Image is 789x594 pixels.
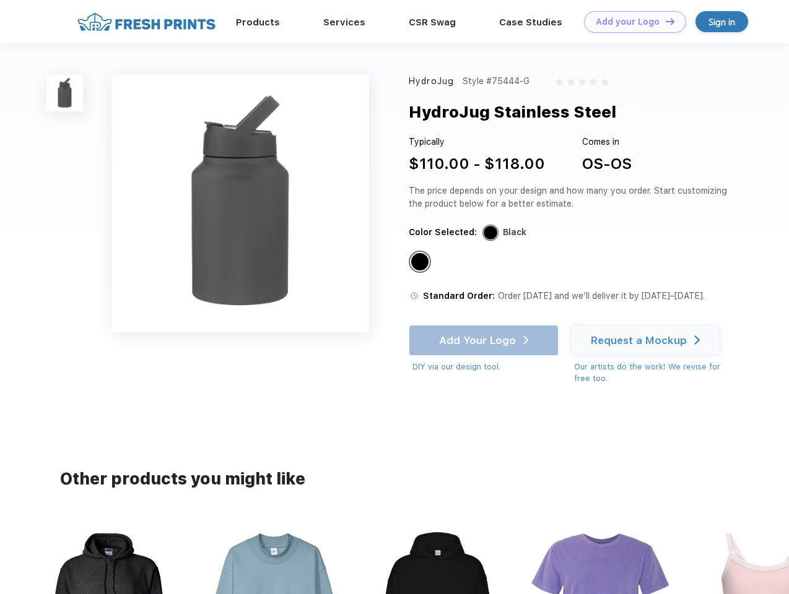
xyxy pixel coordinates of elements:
div: OS-OS [582,153,632,175]
img: gray_star.svg [590,78,597,85]
a: Sign in [695,11,748,32]
img: gray_star.svg [601,78,609,85]
div: Style #75444-G [463,75,530,88]
div: Our artists do the work! We revise for free too. [574,361,732,385]
div: DIY via our design tool. [412,361,559,373]
img: DT [666,18,674,25]
img: gray_star.svg [567,78,575,85]
div: Other products you might like [60,467,728,491]
div: HydroJug Stainless Steel [409,100,616,124]
div: Request a Mockup [591,334,687,346]
img: standard order [409,290,420,301]
div: Black [503,226,526,239]
img: gray_star.svg [578,78,586,85]
div: HydroJug [409,75,454,88]
img: gray_star.svg [556,78,563,85]
img: func=resize&h=640 [111,75,369,332]
a: Products [236,17,280,28]
img: func=resize&h=100 [46,75,83,111]
span: Order [DATE] and we’ll deliver it by [DATE]–[DATE]. [498,291,705,301]
div: Black [411,253,429,270]
div: Add your Logo [596,17,660,27]
img: white arrow [694,335,700,345]
div: Color Selected: [409,226,477,239]
div: $110.00 - $118.00 [409,153,545,175]
div: The price depends on your design and how many you order. Start customizing the product below for ... [409,184,732,210]
div: Comes in [582,136,632,148]
span: Standard Order: [423,291,495,301]
div: Sign in [708,15,735,29]
img: fo%20logo%202.webp [74,11,219,33]
div: Typically [409,136,545,148]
